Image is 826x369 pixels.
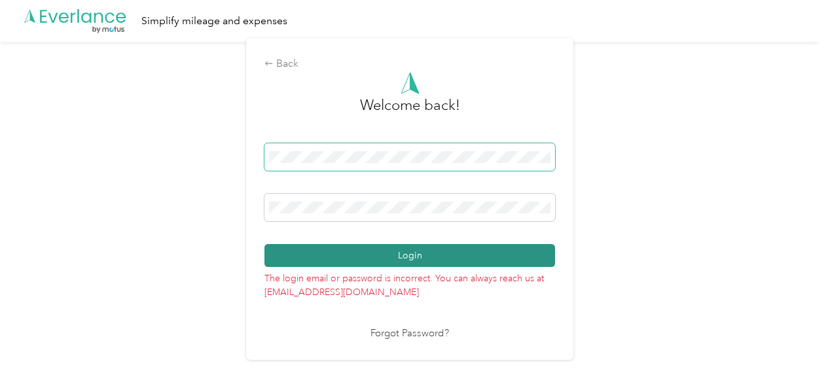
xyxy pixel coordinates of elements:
div: Back [264,56,555,72]
h3: greeting [360,94,460,130]
div: Simplify mileage and expenses [141,13,287,29]
button: Login [264,244,555,267]
a: Forgot Password? [370,326,449,342]
p: The login email or password is incorrect. You can always reach us at [EMAIL_ADDRESS][DOMAIN_NAME] [264,267,555,299]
